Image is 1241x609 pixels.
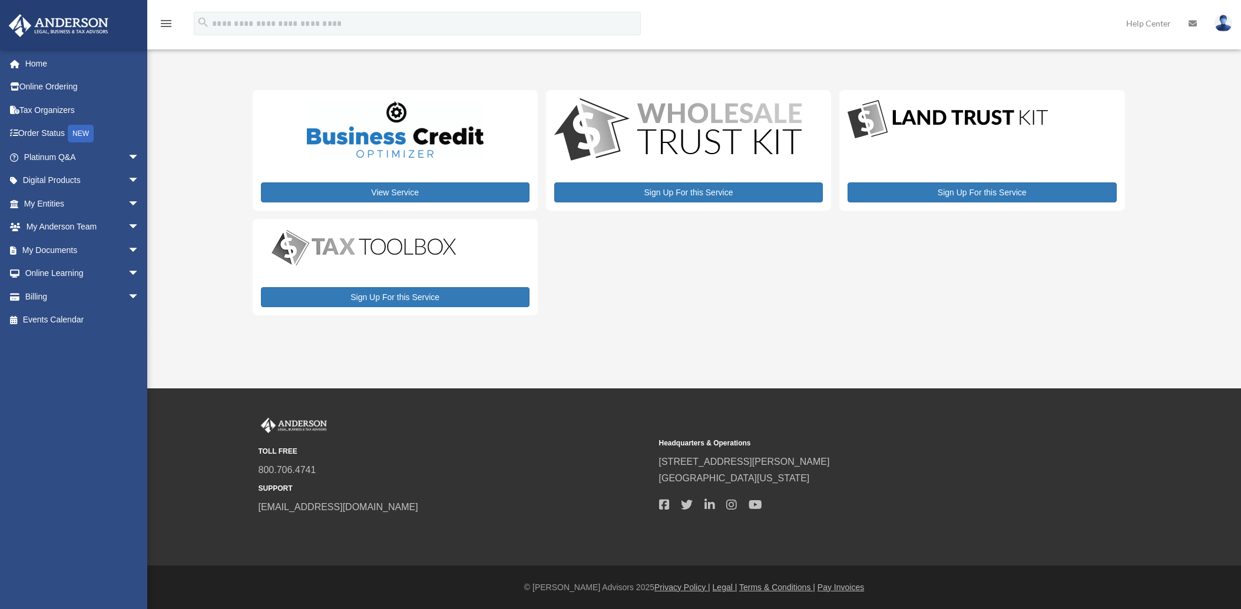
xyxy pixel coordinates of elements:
[259,482,651,495] small: SUPPORT
[8,215,157,239] a: My Anderson Teamarrow_drop_down
[739,583,815,592] a: Terms & Conditions |
[8,52,157,75] a: Home
[8,308,157,332] a: Events Calendar
[259,445,651,458] small: TOLL FREE
[8,98,157,122] a: Tax Organizers
[197,16,210,29] i: search
[261,287,530,307] a: Sign Up For this Service
[848,98,1048,141] img: LandTrust_lgo-1.jpg
[128,192,151,216] span: arrow_drop_down
[8,145,157,169] a: Platinum Q&Aarrow_drop_down
[159,16,173,31] i: menu
[659,437,1051,450] small: Headquarters & Operations
[818,583,864,592] a: Pay Invoices
[554,98,802,164] img: WS-Trust-Kit-lgo-1.jpg
[147,580,1241,595] div: © [PERSON_NAME] Advisors 2025
[8,169,151,192] a: Digital Productsarrow_drop_down
[8,75,157,99] a: Online Ordering
[259,465,316,475] a: 800.706.4741
[159,21,173,31] a: menu
[68,125,94,142] div: NEW
[128,262,151,286] span: arrow_drop_down
[659,457,830,467] a: [STREET_ADDRESS][PERSON_NAME]
[259,502,418,512] a: [EMAIL_ADDRESS][DOMAIN_NAME]
[5,14,112,37] img: Anderson Advisors Platinum Portal
[128,238,151,262] span: arrow_drop_down
[8,192,157,215] a: My Entitiesarrow_drop_down
[261,182,530,202] a: View Service
[8,238,157,262] a: My Documentsarrow_drop_down
[128,285,151,309] span: arrow_drop_down
[128,215,151,239] span: arrow_drop_down
[128,145,151,169] span: arrow_drop_down
[654,583,710,592] a: Privacy Policy |
[713,583,737,592] a: Legal |
[128,169,151,193] span: arrow_drop_down
[259,418,329,433] img: Anderson Advisors Platinum Portal
[8,285,157,308] a: Billingarrow_drop_down
[8,122,157,146] a: Order StatusNEW
[261,227,467,268] img: taxtoolbox_new-1.webp
[1214,15,1232,32] img: User Pic
[8,262,157,285] a: Online Learningarrow_drop_down
[554,182,823,202] a: Sign Up For this Service
[659,473,810,483] a: [GEOGRAPHIC_DATA][US_STATE]
[848,182,1116,202] a: Sign Up For this Service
